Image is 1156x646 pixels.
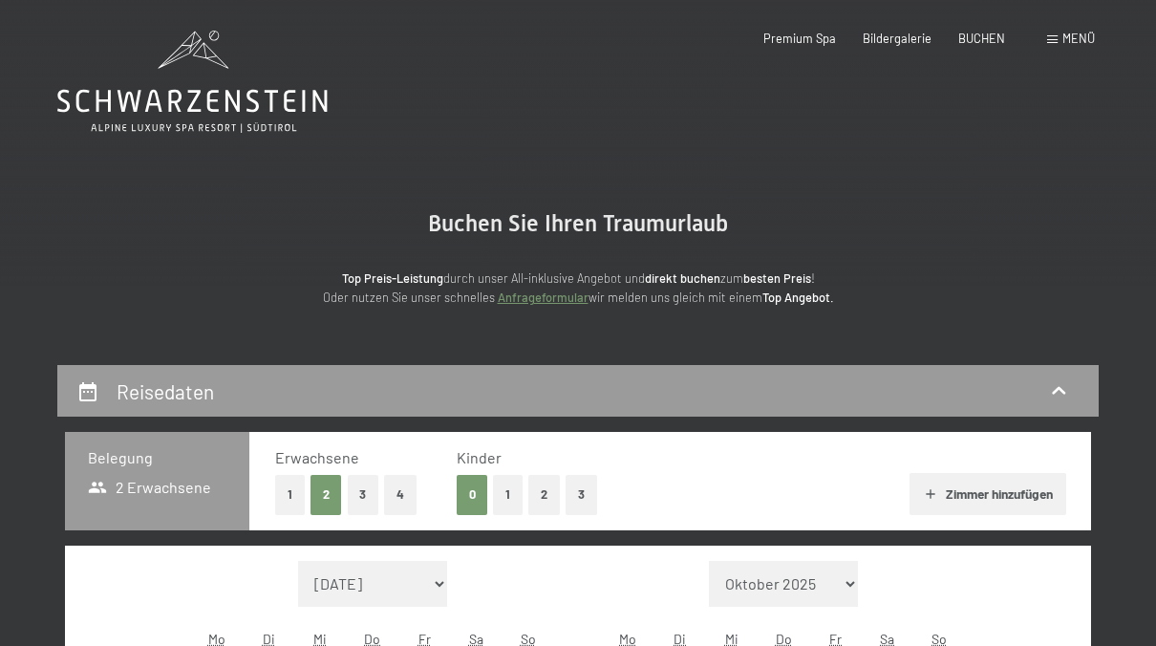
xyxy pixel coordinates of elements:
strong: direkt buchen [645,270,720,286]
span: Buchen Sie Ihren Traumurlaub [428,210,728,237]
button: 2 [528,475,560,514]
strong: Top Angebot. [762,290,834,305]
a: Bildergalerie [863,31,931,46]
strong: Top Preis-Leistung [342,270,443,286]
button: 1 [493,475,523,514]
h2: Reisedaten [117,379,214,403]
span: Menü [1062,31,1095,46]
a: Premium Spa [763,31,836,46]
h3: Belegung [88,447,226,468]
p: durch unser All-inklusive Angebot und zum ! Oder nutzen Sie unser schnelles wir melden uns gleich... [196,269,960,308]
button: 2 [310,475,342,514]
span: 2 Erwachsene [88,477,211,498]
button: 1 [275,475,305,514]
a: BUCHEN [958,31,1005,46]
button: 0 [457,475,488,514]
button: 3 [566,475,597,514]
button: 3 [348,475,379,514]
strong: besten Preis [743,270,811,286]
a: Anfrageformular [498,290,589,305]
span: Erwachsene [275,448,359,466]
span: Kinder [457,448,502,466]
button: 4 [384,475,417,514]
button: Zimmer hinzufügen [910,473,1065,515]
